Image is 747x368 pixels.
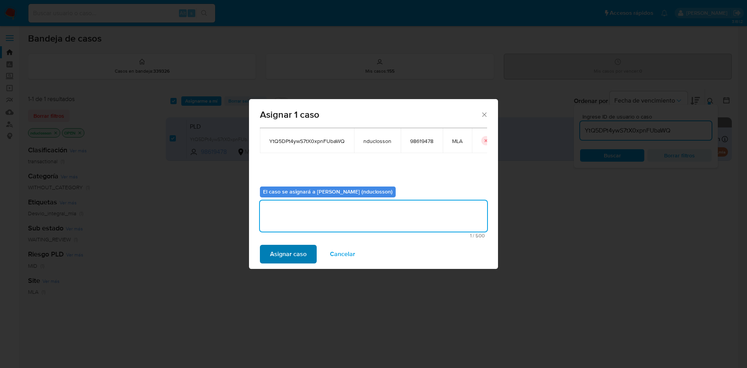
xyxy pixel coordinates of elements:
[480,111,487,118] button: Cerrar ventana
[320,245,365,263] button: Cancelar
[452,138,463,145] span: MLA
[410,138,433,145] span: 98619478
[262,233,485,238] span: Máximo 500 caracteres
[260,245,317,263] button: Asignar caso
[330,246,355,263] span: Cancelar
[481,136,491,145] button: icon-button
[249,99,498,269] div: assign-modal
[260,110,480,119] span: Asignar 1 caso
[270,246,307,263] span: Asignar caso
[263,188,393,195] b: El caso se asignará a [PERSON_NAME] (nduclosson)
[269,138,345,145] span: YtQ5DPt4ywS7tX0xpnFUbaWQ
[363,138,391,145] span: nduclosson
